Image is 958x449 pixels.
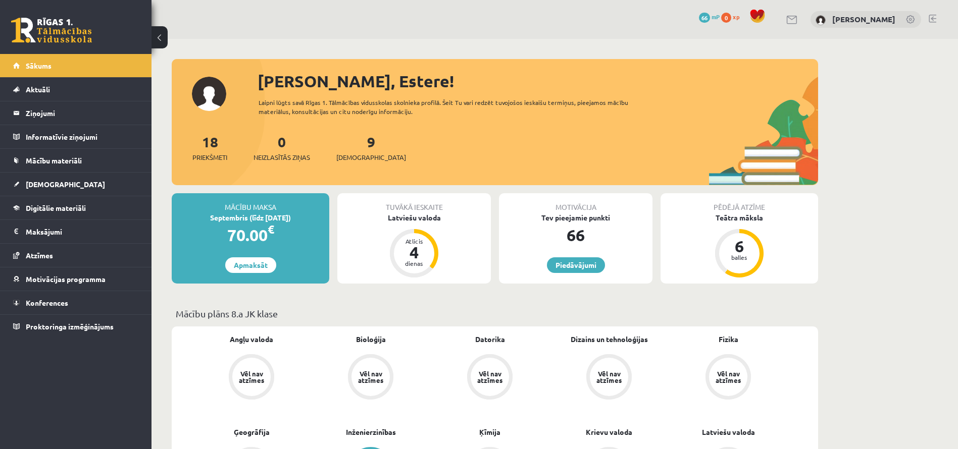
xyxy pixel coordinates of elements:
span: Aktuāli [26,85,50,94]
span: [DEMOGRAPHIC_DATA] [26,180,105,189]
a: Digitālie materiāli [13,196,139,219]
span: Sākums [26,61,52,70]
div: 4 [399,244,429,260]
div: Vēl nav atzīmes [357,370,385,383]
a: Vēl nav atzīmes [430,354,549,402]
a: Konferences [13,291,139,314]
a: Vēl nav atzīmes [669,354,788,402]
span: 66 [699,13,710,23]
a: Inženierzinības [346,427,396,437]
div: 70.00 [172,223,329,247]
a: Ziņojumi [13,101,139,125]
div: Latviešu valoda [337,212,491,223]
span: Priekšmeti [192,152,227,162]
a: [DEMOGRAPHIC_DATA] [13,173,139,196]
a: Angļu valoda [230,334,273,345]
span: [DEMOGRAPHIC_DATA] [336,152,406,162]
div: Pēdējā atzīme [661,193,818,212]
a: 0 xp [721,13,744,21]
legend: Maksājumi [26,220,139,243]
a: Fizika [719,334,738,345]
span: Atzīmes [26,251,53,260]
div: Mācību maksa [172,193,329,212]
a: Ģeogrāfija [234,427,270,437]
div: 6 [724,238,754,254]
a: Krievu valoda [586,427,632,437]
span: Digitālie materiāli [26,203,86,212]
a: Teātra māksla 6 balles [661,212,818,279]
div: [PERSON_NAME], Estere! [258,69,818,93]
a: Latviešu valoda [702,427,755,437]
a: Aktuāli [13,78,139,101]
div: 66 [499,223,652,247]
a: 66 mP [699,13,720,21]
a: Latviešu valoda Atlicis 4 dienas [337,212,491,279]
span: 0 [721,13,731,23]
div: Vēl nav atzīmes [714,370,742,383]
p: Mācību plāns 8.a JK klase [176,307,814,320]
div: Tev pieejamie punkti [499,212,652,223]
a: Sākums [13,54,139,77]
a: Apmaksāt [225,257,276,273]
span: Neizlasītās ziņas [254,152,310,162]
a: Maksājumi [13,220,139,243]
span: Mācību materiāli [26,156,82,165]
div: Septembris (līdz [DATE]) [172,212,329,223]
a: 9[DEMOGRAPHIC_DATA] [336,133,406,162]
div: Vēl nav atzīmes [237,370,266,383]
span: xp [733,13,739,21]
a: Informatīvie ziņojumi [13,125,139,148]
a: Vēl nav atzīmes [549,354,669,402]
a: 0Neizlasītās ziņas [254,133,310,162]
legend: Ziņojumi [26,101,139,125]
a: Motivācijas programma [13,267,139,291]
a: Vēl nav atzīmes [311,354,430,402]
a: Dizains un tehnoloģijas [571,334,648,345]
span: € [268,222,274,237]
div: Vēl nav atzīmes [595,370,623,383]
a: Rīgas 1. Tālmācības vidusskola [11,18,92,43]
div: Vēl nav atzīmes [476,370,504,383]
a: Vēl nav atzīmes [192,354,311,402]
img: Estere Naudiņa-Dannenberga [816,15,826,25]
legend: Informatīvie ziņojumi [26,125,139,148]
a: 18Priekšmeti [192,133,227,162]
a: [PERSON_NAME] [832,14,895,24]
div: balles [724,254,754,260]
span: Konferences [26,298,68,307]
span: Motivācijas programma [26,274,106,284]
div: Laipni lūgts savā Rīgas 1. Tālmācības vidusskolas skolnieka profilā. Šeit Tu vari redzēt tuvojošo... [259,98,646,116]
a: Proktoringa izmēģinājums [13,315,139,338]
div: dienas [399,260,429,266]
a: Bioloģija [356,334,386,345]
a: Ķīmija [479,427,500,437]
div: Teātra māksla [661,212,818,223]
a: Mācību materiāli [13,149,139,172]
a: Datorika [475,334,505,345]
a: Piedāvājumi [547,257,605,273]
a: Atzīmes [13,244,139,267]
div: Motivācija [499,193,652,212]
span: Proktoringa izmēģinājums [26,322,114,331]
div: Tuvākā ieskaite [337,193,491,212]
div: Atlicis [399,238,429,244]
span: mP [712,13,720,21]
